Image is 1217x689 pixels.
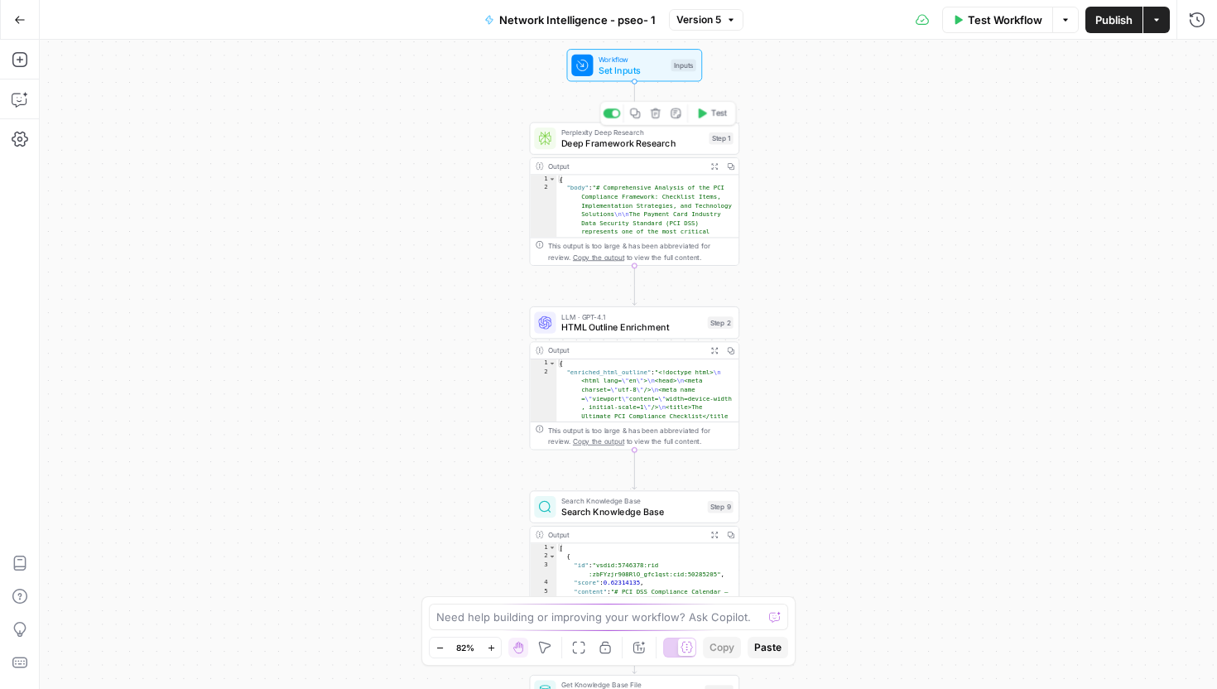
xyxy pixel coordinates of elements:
[711,108,728,120] span: Test
[548,345,702,356] div: Output
[942,7,1052,33] button: Test Workflow
[561,495,702,506] span: Search Knowledge Base
[548,552,556,561] span: Toggle code folding, rows 2 through 6
[633,266,637,305] g: Edge from step_1 to step_2
[530,175,556,184] div: 1
[561,137,704,150] span: Deep Framework Research
[530,490,740,634] div: Search Knowledge BaseSearch Knowledge BaseStep 9Output[ { "id":"vsdid:5746378:rid :zbFYzjr908RlO_...
[548,161,702,171] div: Output
[530,306,740,450] div: LLM · GPT-4.1HTML Outline EnrichmentStep 2Output{ "enriched_html_outline":"<!doctype html>\n <htm...
[561,320,702,334] span: HTML Outline Enrichment
[708,316,734,329] div: Step 2
[530,543,556,552] div: 1
[530,561,556,579] div: 3
[599,63,666,76] span: Set Inputs
[669,9,743,31] button: Version 5
[548,529,702,540] div: Output
[530,552,556,561] div: 2
[710,640,734,655] span: Copy
[499,12,656,28] span: Network Intelligence - pseo- 1
[573,437,624,446] span: Copy the output
[1095,12,1133,28] span: Publish
[530,49,740,81] div: WorkflowSet InputsInputs
[561,127,704,137] span: Perplexity Deep Research
[708,501,734,513] div: Step 9
[548,543,556,552] span: Toggle code folding, rows 1 through 7
[561,311,702,322] span: LLM · GPT-4.1
[599,54,666,65] span: Workflow
[754,640,782,655] span: Paste
[530,359,556,369] div: 1
[633,634,637,673] g: Edge from step_9 to step_10
[548,241,734,263] div: This output is too large & has been abbreviated for review. to view the full content.
[530,123,740,266] div: Perplexity Deep ResearchDeep Framework ResearchStep 1TestOutput{ "body":"# Comprehensive Analysis...
[548,175,556,184] span: Toggle code folding, rows 1 through 3
[690,104,733,122] button: Test
[548,359,556,369] span: Toggle code folding, rows 1 through 3
[548,425,734,446] div: This output is too large & has been abbreviated for review. to view the full content.
[573,253,624,261] span: Copy the output
[709,132,733,145] div: Step 1
[703,637,741,658] button: Copy
[561,505,702,518] span: Search Knowledge Base
[676,12,721,27] span: Version 5
[1085,7,1142,33] button: Publish
[748,637,788,658] button: Paste
[474,7,666,33] button: Network Intelligence - pseo- 1
[633,450,637,489] g: Edge from step_2 to step_9
[968,12,1042,28] span: Test Workflow
[530,579,556,588] div: 4
[456,641,474,654] span: 82%
[671,59,696,71] div: Inputs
